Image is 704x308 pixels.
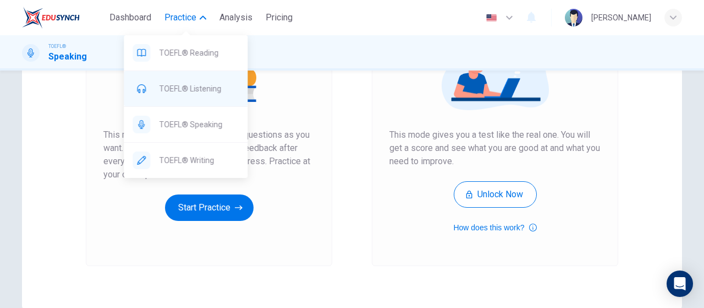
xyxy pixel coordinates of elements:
img: en [485,14,498,22]
span: TOEFL® Writing [159,154,239,167]
img: EduSynch logo [22,7,80,29]
span: This mode gives you a test like the real one. You will get a score and see what you are good at a... [389,128,601,168]
div: TOEFL® Speaking [124,107,248,142]
div: TOEFL® Reading [124,35,248,71]
span: Dashboard [109,11,151,24]
span: TOEFL® Listening [159,82,239,95]
button: How does this work? [453,221,536,234]
span: TOEFL® Speaking [159,118,239,131]
span: This mode lets you answer as many questions as you want. There is no time limit. You get feedback... [103,128,315,181]
div: TOEFL® Writing [124,143,248,178]
div: TOEFL® Listening [124,71,248,106]
div: Open Intercom Messenger [667,271,693,297]
img: Profile picture [565,9,582,26]
span: TOEFL® Reading [159,46,239,60]
div: [PERSON_NAME] [591,11,651,24]
span: Pricing [266,11,293,24]
button: Dashboard [105,8,156,28]
button: Analysis [215,8,257,28]
span: Analysis [219,11,252,24]
button: Practice [160,8,211,28]
span: Practice [164,11,196,24]
span: TOEFL® [48,42,66,50]
button: Unlock Now [454,181,537,208]
a: EduSynch logo [22,7,105,29]
button: Pricing [261,8,297,28]
h1: Speaking [48,50,87,63]
button: Start Practice [165,194,254,221]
